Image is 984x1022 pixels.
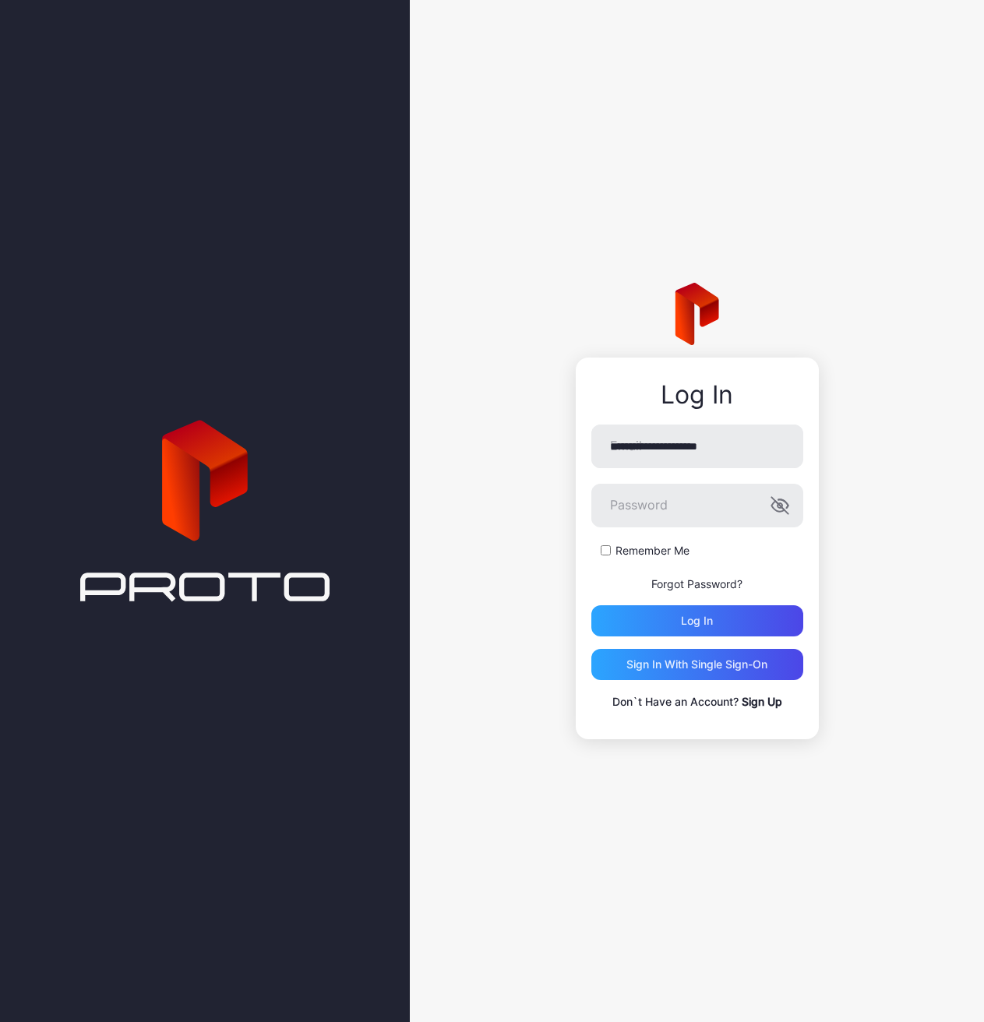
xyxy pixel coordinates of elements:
label: Remember Me [615,543,690,559]
p: Don`t Have an Account? [591,692,803,711]
button: Log in [591,605,803,636]
div: Log in [681,615,713,627]
a: Forgot Password? [651,577,742,590]
div: Log In [591,381,803,409]
a: Sign Up [742,695,782,708]
button: Sign in With Single Sign-On [591,649,803,680]
div: Sign in With Single Sign-On [626,658,767,671]
button: Password [771,496,789,515]
input: Email [591,425,803,468]
input: Password [591,484,803,527]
